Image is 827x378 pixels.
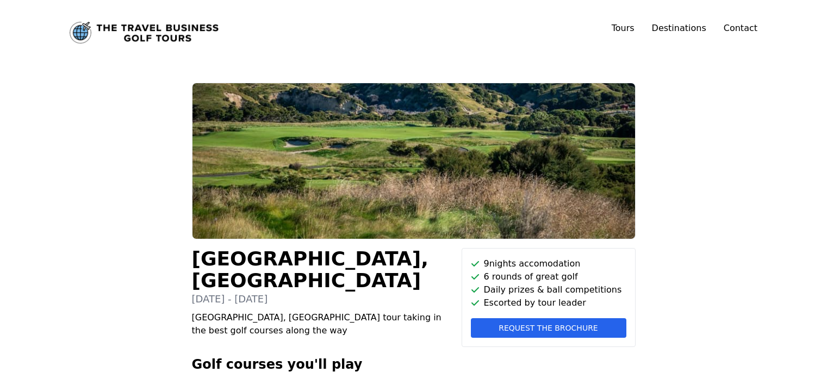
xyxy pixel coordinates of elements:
h1: [GEOGRAPHIC_DATA], [GEOGRAPHIC_DATA] [192,248,453,292]
span: Request the brochure [499,323,598,333]
li: Daily prizes & ball competitions [471,283,626,296]
a: Contact [724,22,757,35]
li: 6 rounds of great golf [471,270,626,283]
button: Request the brochure [471,318,626,338]
p: [GEOGRAPHIC_DATA], [GEOGRAPHIC_DATA] tour taking in the best golf courses along the way [192,311,453,337]
a: Link to home page [70,22,219,44]
p: [DATE] - [DATE] [192,292,453,307]
a: Destinations [652,23,706,33]
a: Tours [612,23,635,33]
h2: Golf courses you'll play [192,356,636,373]
li: Escorted by tour leader [471,296,626,309]
img: The Travel Business Golf Tours logo [70,22,219,44]
li: 9 nights accomodation [471,257,626,270]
